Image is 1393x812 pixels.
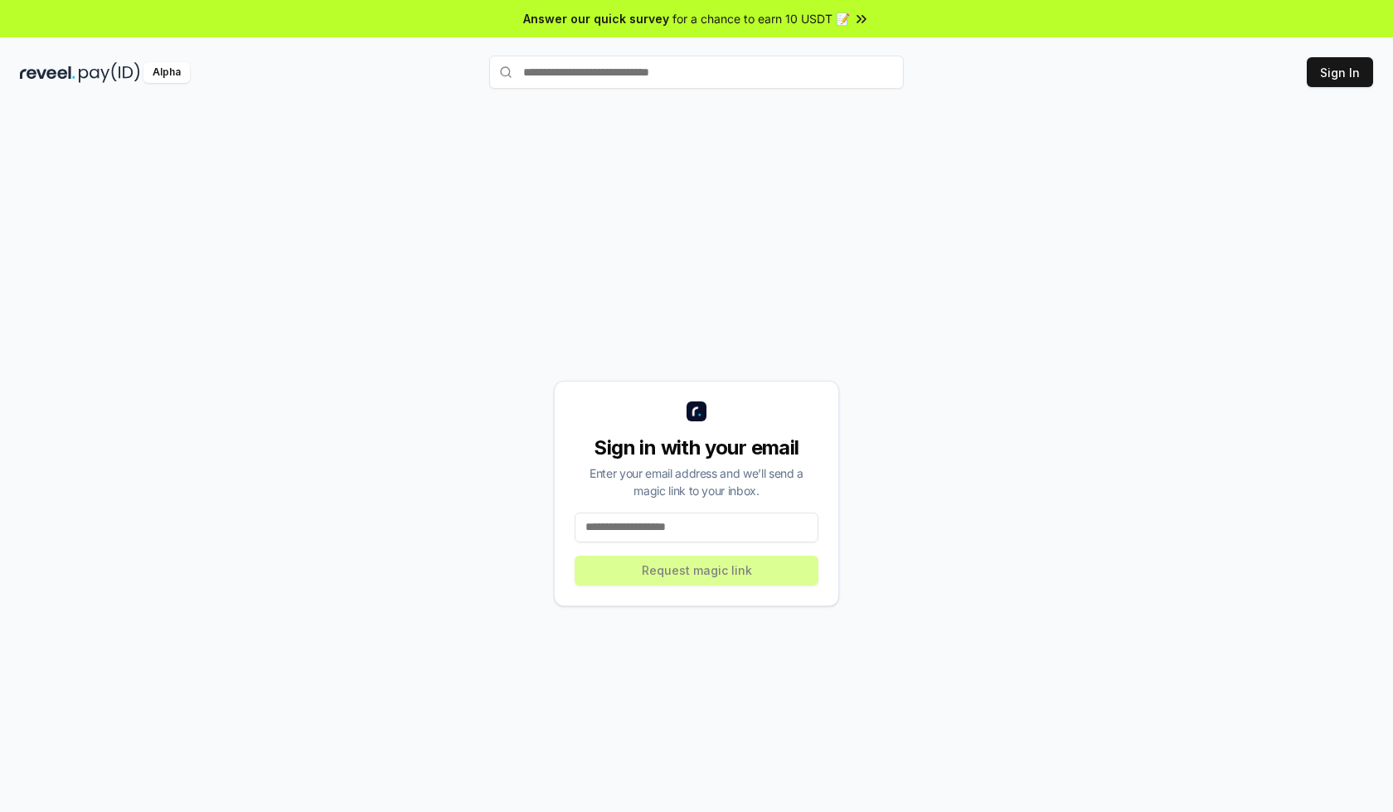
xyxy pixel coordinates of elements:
[672,10,850,27] span: for a chance to earn 10 USDT 📝
[523,10,669,27] span: Answer our quick survey
[575,435,818,461] div: Sign in with your email
[79,62,140,83] img: pay_id
[575,464,818,499] div: Enter your email address and we’ll send a magic link to your inbox.
[1307,57,1373,87] button: Sign In
[687,401,706,421] img: logo_small
[20,62,75,83] img: reveel_dark
[143,62,190,83] div: Alpha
